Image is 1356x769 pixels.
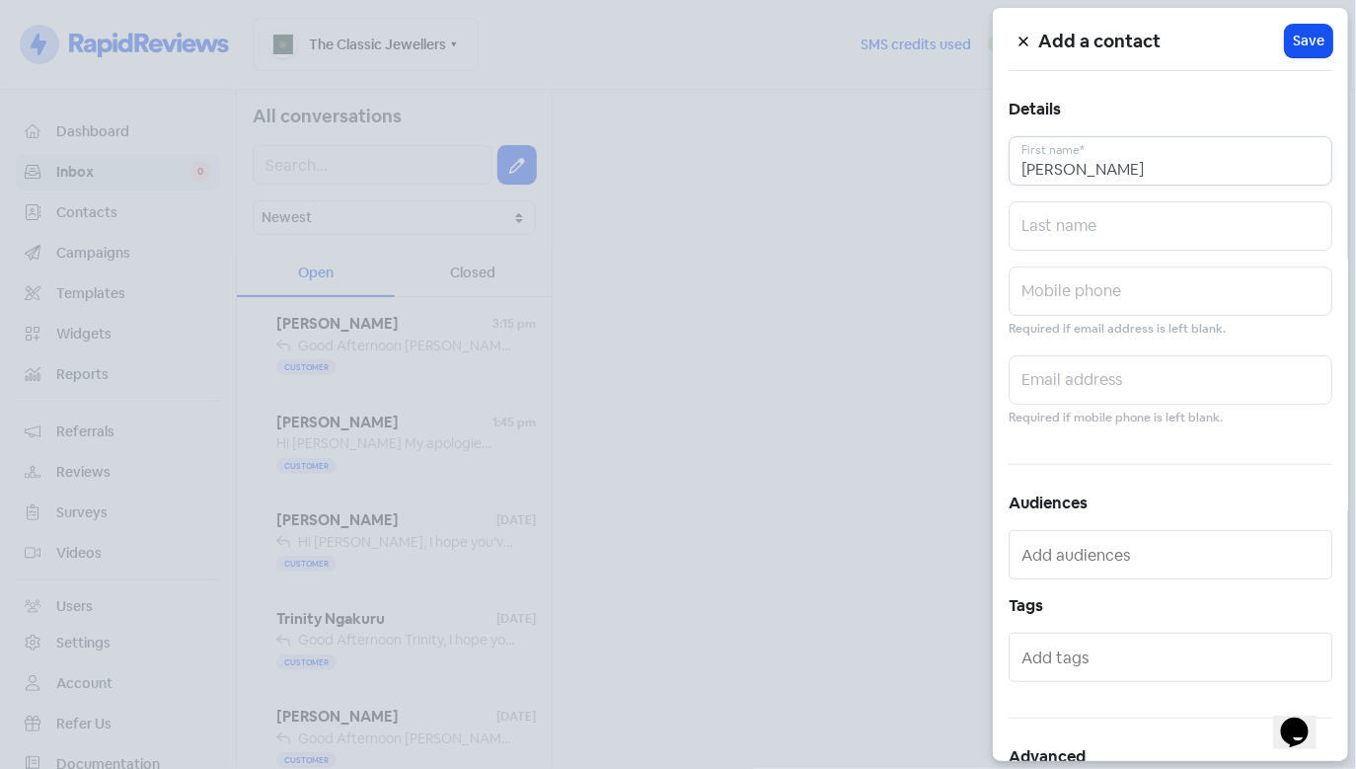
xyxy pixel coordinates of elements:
button: Save [1285,25,1332,57]
small: Required if email address is left blank. [1009,320,1226,339]
input: First name [1009,136,1332,186]
input: Mobile phone [1009,267,1332,316]
span: Save [1293,31,1324,51]
input: Last name [1009,201,1332,251]
h5: Tags [1009,591,1332,621]
input: Email address [1009,355,1332,405]
h5: Add a contact [1038,27,1285,56]
input: Add audiences [1021,539,1323,571]
h5: Audiences [1009,489,1332,518]
h5: Details [1009,95,1332,124]
input: Add tags [1021,642,1323,673]
iframe: chat widget [1273,690,1336,749]
small: Required if mobile phone is left blank. [1009,409,1223,427]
